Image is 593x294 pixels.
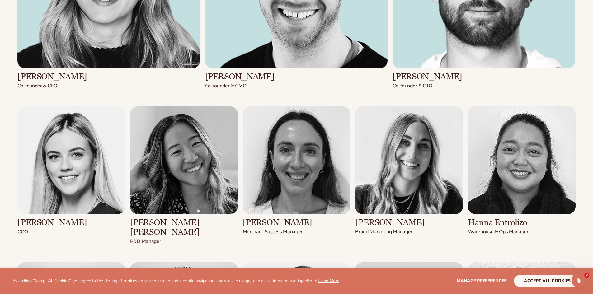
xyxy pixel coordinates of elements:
span: 2 [584,273,589,278]
p: Co-founder & CMO [205,83,388,89]
h3: [PERSON_NAME] [393,72,575,82]
img: Shopify Image 9 [468,106,576,214]
img: Shopify Image 5 [17,106,125,214]
iframe: Intercom live chat [572,273,586,288]
img: Shopify Image 7 [243,106,351,214]
p: Brand Marketing Manager [355,229,463,235]
p: R&D Manager [130,238,238,245]
p: Warehouse & Ops Manager [468,229,576,235]
h3: [PERSON_NAME] [205,72,388,82]
button: accept all cookies [514,275,581,287]
p: Co-founder & CTO [393,83,575,89]
h3: [PERSON_NAME] [PERSON_NAME] [130,218,238,237]
h3: [PERSON_NAME] [17,218,125,227]
h3: [PERSON_NAME] [243,218,351,227]
p: By clicking "Accept All Cookies", you agree to the storing of cookies on your device to enhance s... [12,278,339,284]
a: Learn More [318,278,339,284]
h3: Hanna Entrolizo [468,218,576,227]
img: Shopify Image 8 [355,106,463,214]
button: Manage preferences [457,275,507,287]
img: Shopify Image 6 [130,106,238,214]
p: Co-founder & CEO [17,83,200,89]
h3: [PERSON_NAME] [355,218,463,227]
p: Merchant Success Manager [243,229,351,235]
p: COO [17,229,125,235]
h3: [PERSON_NAME] [17,72,200,82]
span: Manage preferences [457,278,507,284]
